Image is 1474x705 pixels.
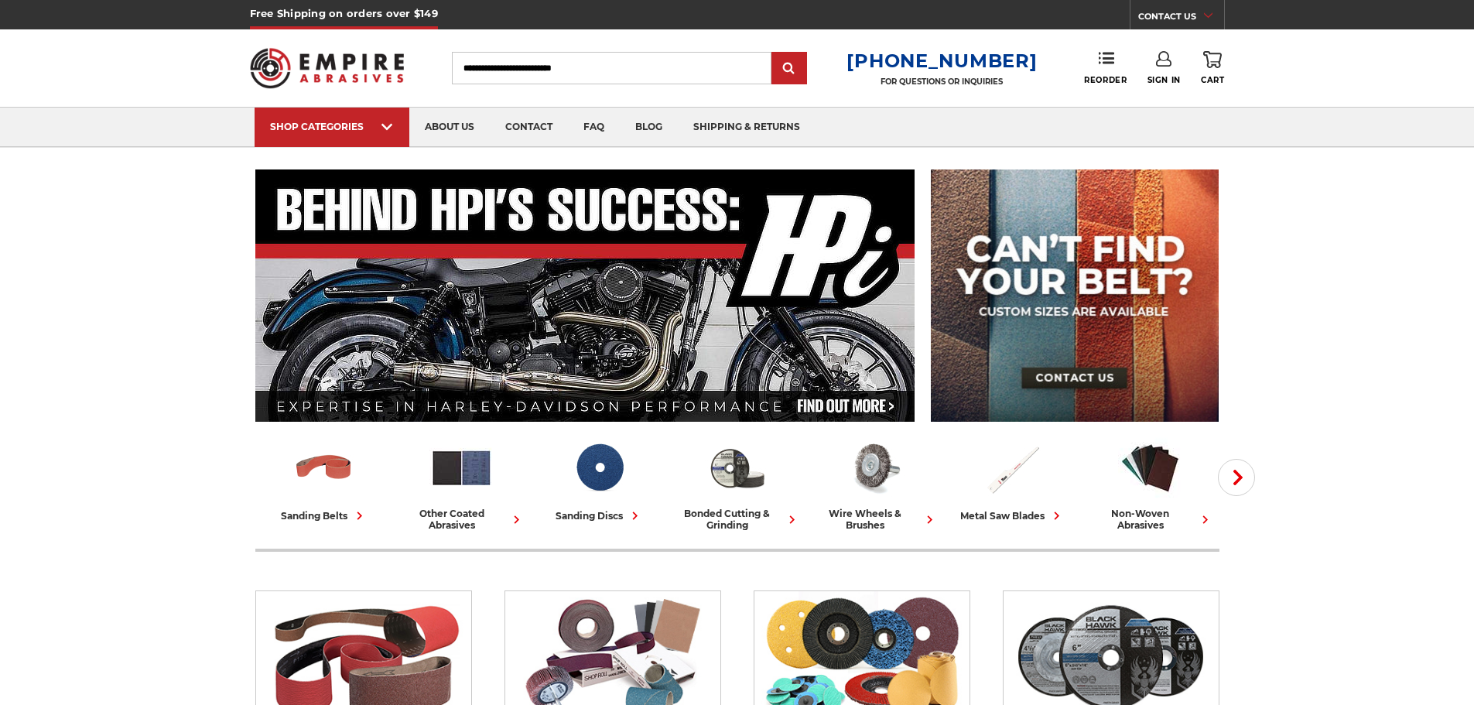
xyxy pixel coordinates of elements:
div: other coated abrasives [399,508,525,531]
a: blog [620,108,678,147]
a: bonded cutting & grinding [675,436,800,531]
div: sanding discs [556,508,643,524]
img: Wire Wheels & Brushes [843,436,907,500]
p: FOR QUESTIONS OR INQUIRIES [846,77,1037,87]
a: shipping & returns [678,108,816,147]
a: about us [409,108,490,147]
img: Metal Saw Blades [980,436,1045,500]
img: Bonded Cutting & Grinding [705,436,769,500]
input: Submit [774,53,805,84]
a: faq [568,108,620,147]
span: Cart [1201,75,1224,85]
img: Non-woven Abrasives [1118,436,1182,500]
img: Sanding Discs [567,436,631,500]
a: [PHONE_NUMBER] [846,50,1037,72]
a: other coated abrasives [399,436,525,531]
span: Reorder [1084,75,1127,85]
button: Next [1218,459,1255,496]
a: CONTACT US [1138,8,1224,29]
div: SHOP CATEGORIES [270,121,394,132]
img: promo banner for custom belts. [931,169,1219,422]
a: Cart [1201,51,1224,85]
a: contact [490,108,568,147]
img: Other Coated Abrasives [429,436,494,500]
a: sanding belts [262,436,387,524]
div: metal saw blades [960,508,1065,524]
a: metal saw blades [950,436,1076,524]
a: Reorder [1084,51,1127,84]
div: sanding belts [281,508,368,524]
div: non-woven abrasives [1088,508,1213,531]
img: Banner for an interview featuring Horsepower Inc who makes Harley performance upgrades featured o... [255,169,915,422]
img: Empire Abrasives [250,38,405,98]
a: sanding discs [537,436,662,524]
img: Sanding Belts [292,436,356,500]
a: non-woven abrasives [1088,436,1213,531]
div: bonded cutting & grinding [675,508,800,531]
span: Sign In [1147,75,1181,85]
a: wire wheels & brushes [812,436,938,531]
div: wire wheels & brushes [812,508,938,531]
